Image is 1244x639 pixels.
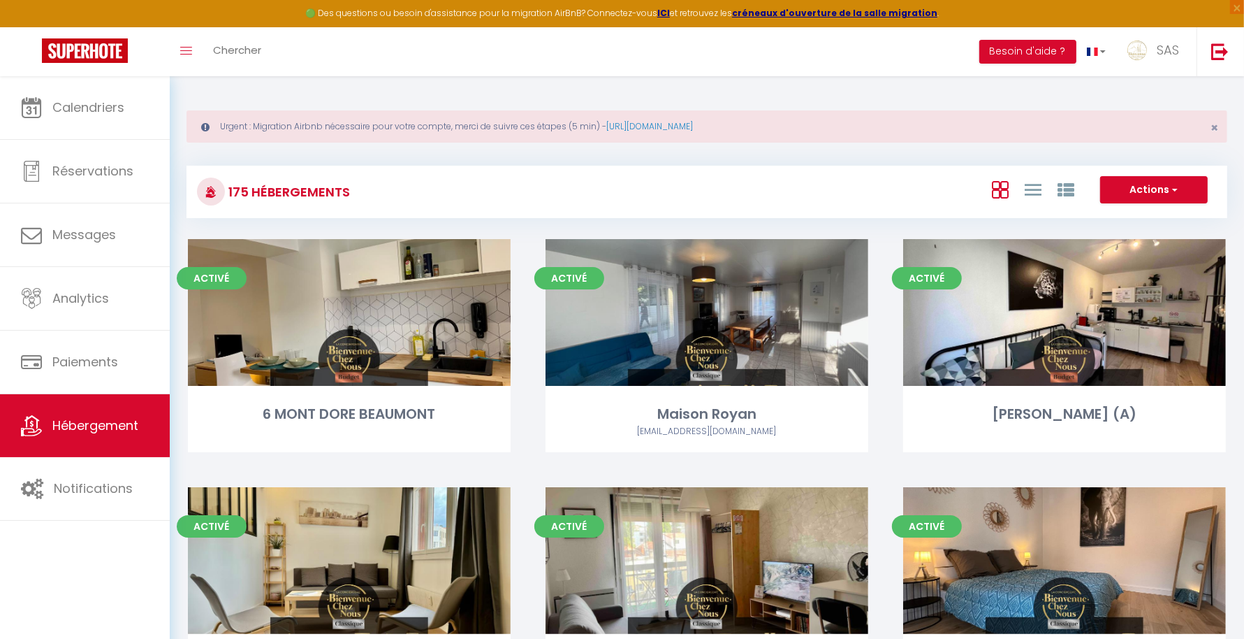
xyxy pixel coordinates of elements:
[892,515,962,538] span: Activé
[1116,27,1197,76] a: ... SAS
[1210,122,1218,134] button: Close
[203,27,272,76] a: Chercher
[606,120,693,132] a: [URL][DOMAIN_NAME]
[732,7,937,19] a: créneaux d'ouverture de la salle migration
[657,7,670,19] a: ICI
[186,110,1227,143] div: Urgent : Migration Airbnb nécessaire pour votre compte, merci de suivre ces étapes (5 min) -
[42,38,128,63] img: Super Booking
[177,515,247,538] span: Activé
[52,99,124,116] span: Calendriers
[52,162,133,180] span: Réservations
[1025,178,1041,201] a: Vue en Liste
[546,403,868,425] div: Maison Royan
[1058,178,1074,201] a: Vue par Groupe
[52,289,109,307] span: Analytics
[534,515,604,538] span: Activé
[52,353,118,371] span: Paiements
[903,403,1226,425] div: [PERSON_NAME] (A)
[979,40,1076,64] button: Besoin d'aide ?
[52,417,138,434] span: Hébergement
[52,226,116,243] span: Messages
[225,176,350,208] h3: 175 Hébergements
[54,480,133,497] span: Notifications
[1211,43,1229,60] img: logout
[1100,176,1208,204] button: Actions
[534,267,604,289] span: Activé
[177,267,247,289] span: Activé
[1157,41,1179,59] span: SAS
[11,6,53,48] button: Ouvrir le widget de chat LiveChat
[213,43,261,57] span: Chercher
[992,178,1009,201] a: Vue en Box
[1210,119,1218,136] span: ×
[1127,40,1148,61] img: ...
[546,425,868,438] div: Airbnb
[188,403,511,425] div: 6 MONT DORE BEAUMONT
[892,267,962,289] span: Activé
